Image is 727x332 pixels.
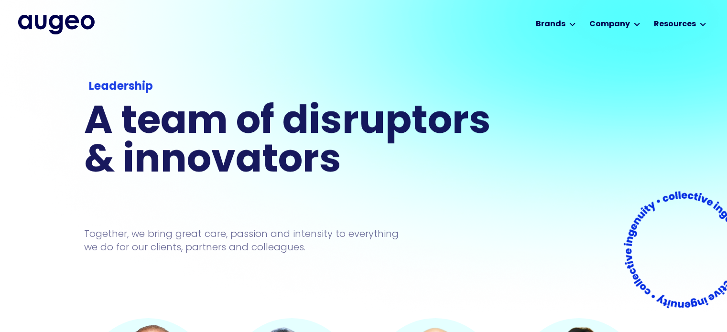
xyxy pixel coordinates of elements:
h1: A team of disruptors & innovators [84,104,497,181]
div: Brands [536,19,565,30]
div: Leadership [88,78,492,95]
p: Together, we bring great care, passion and intensity to everything we do for our clients, partner... [84,227,413,254]
a: home [18,15,95,34]
img: Augeo's full logo in midnight blue. [18,15,95,34]
div: Resources [654,19,696,30]
div: Company [589,19,630,30]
